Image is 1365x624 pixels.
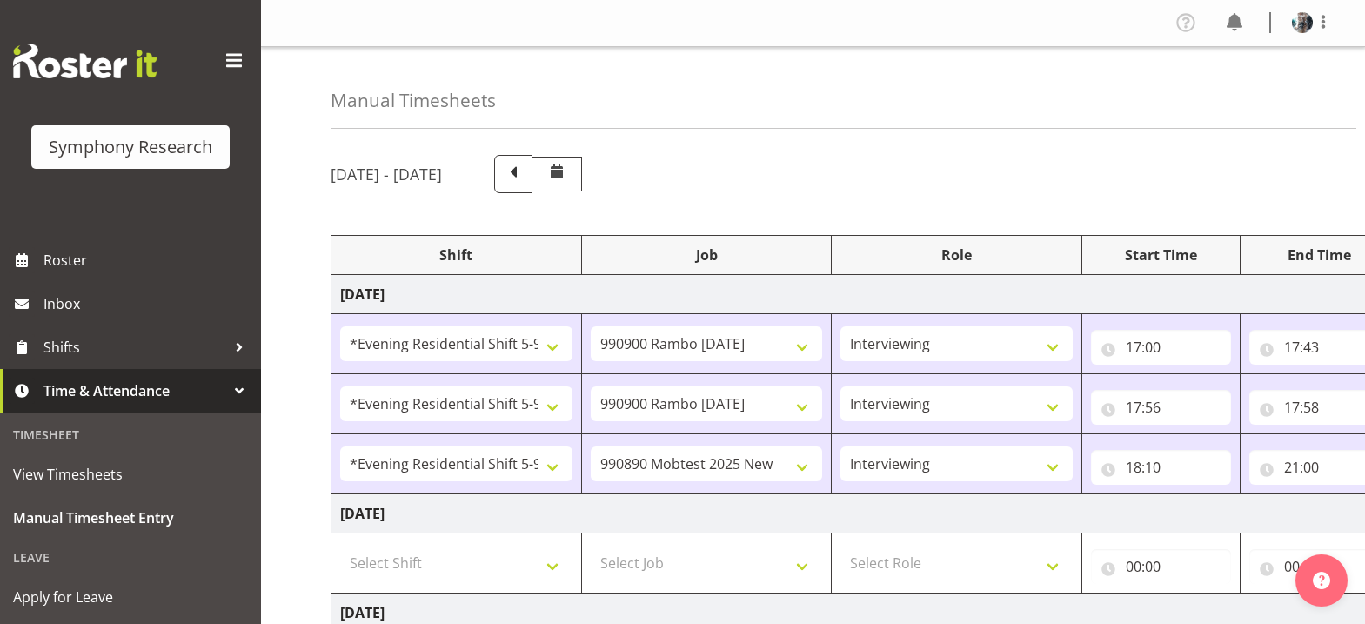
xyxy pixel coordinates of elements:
[1091,450,1231,485] input: Click to select...
[13,584,248,610] span: Apply for Leave
[4,575,257,619] a: Apply for Leave
[4,453,257,496] a: View Timesheets
[1091,245,1231,265] div: Start Time
[4,496,257,540] a: Manual Timesheet Entry
[1091,390,1231,425] input: Click to select...
[331,91,496,111] h4: Manual Timesheets
[13,505,248,531] span: Manual Timesheet Entry
[4,417,257,453] div: Timesheet
[43,247,252,273] span: Roster
[49,134,212,160] div: Symphony Research
[43,378,226,404] span: Time & Attendance
[340,245,572,265] div: Shift
[1091,330,1231,365] input: Click to select...
[331,164,442,184] h5: [DATE] - [DATE]
[13,461,248,487] span: View Timesheets
[43,291,252,317] span: Inbox
[840,245,1073,265] div: Role
[1313,572,1330,589] img: help-xxl-2.png
[591,245,823,265] div: Job
[4,540,257,575] div: Leave
[1091,549,1231,584] input: Click to select...
[13,44,157,78] img: Rosterit website logo
[1292,12,1313,33] img: karen-rimmer509cc44dc399f68592e3a0628bc04820.png
[43,334,226,360] span: Shifts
